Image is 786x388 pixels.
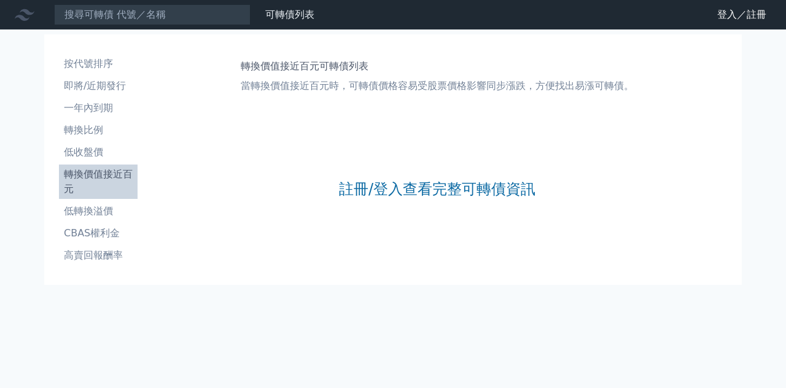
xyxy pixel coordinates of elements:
li: 低轉換溢價 [59,204,138,219]
li: 低收盤價 [59,145,138,160]
li: 轉換價值接近百元 [59,167,138,196]
a: 低收盤價 [59,142,138,162]
a: 可轉債列表 [265,9,314,20]
a: 按代號排序 [59,54,138,74]
input: 搜尋可轉債 代號／名稱 [54,4,251,25]
a: 轉換價值接近百元 [59,165,138,199]
a: 註冊/登入查看完整可轉債資訊 [339,179,535,199]
a: 即將/近期發行 [59,76,138,96]
li: 轉換比例 [59,123,138,138]
a: 高賣回報酬率 [59,246,138,265]
li: 按代號排序 [59,56,138,71]
li: 高賣回報酬率 [59,248,138,263]
p: 當轉換價值接近百元時，可轉債價格容易受股票價格影響同步漲跌，方便找出易漲可轉債。 [241,79,634,93]
a: 一年內到期 [59,98,138,118]
a: 轉換比例 [59,120,138,140]
a: 低轉換溢價 [59,201,138,221]
li: 即將/近期發行 [59,79,138,93]
li: 一年內到期 [59,101,138,115]
a: CBAS權利金 [59,223,138,243]
a: 登入／註冊 [707,5,776,25]
h1: 轉換價值接近百元可轉債列表 [241,59,634,74]
li: CBAS權利金 [59,226,138,241]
